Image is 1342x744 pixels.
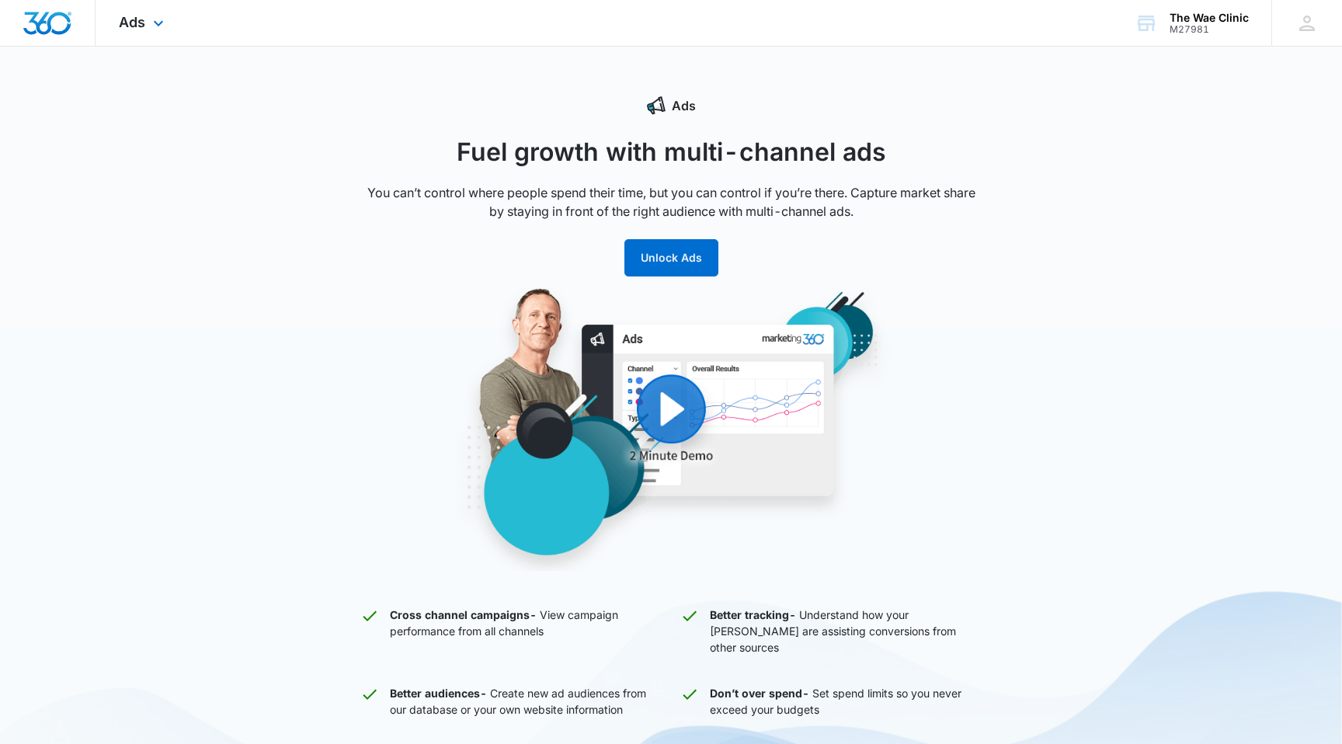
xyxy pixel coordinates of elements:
[710,685,982,718] p: Set spend limits so you never exceed your budgets
[390,608,537,621] strong: Cross channel campaigns -
[710,687,809,700] strong: Don’t over spend -
[360,96,982,115] div: Ads
[390,607,662,655] p: View campaign performance from all channels
[390,685,662,718] p: Create new ad audiences from our database or your own website information
[376,287,966,571] img: Ads
[1170,12,1249,24] div: account name
[710,607,982,655] p: Understand how your [PERSON_NAME] are assisting conversions from other sources
[390,687,487,700] strong: Better audiences -
[710,608,796,621] strong: Better tracking -
[360,134,982,171] h1: Fuel growth with multi-channel ads
[624,239,718,276] button: Unlock Ads
[360,183,982,221] p: You can’t control where people spend their time, but you can control if you’re there. Capture mar...
[1170,24,1249,35] div: account id
[119,14,145,30] span: Ads
[624,251,718,264] a: Unlock Ads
